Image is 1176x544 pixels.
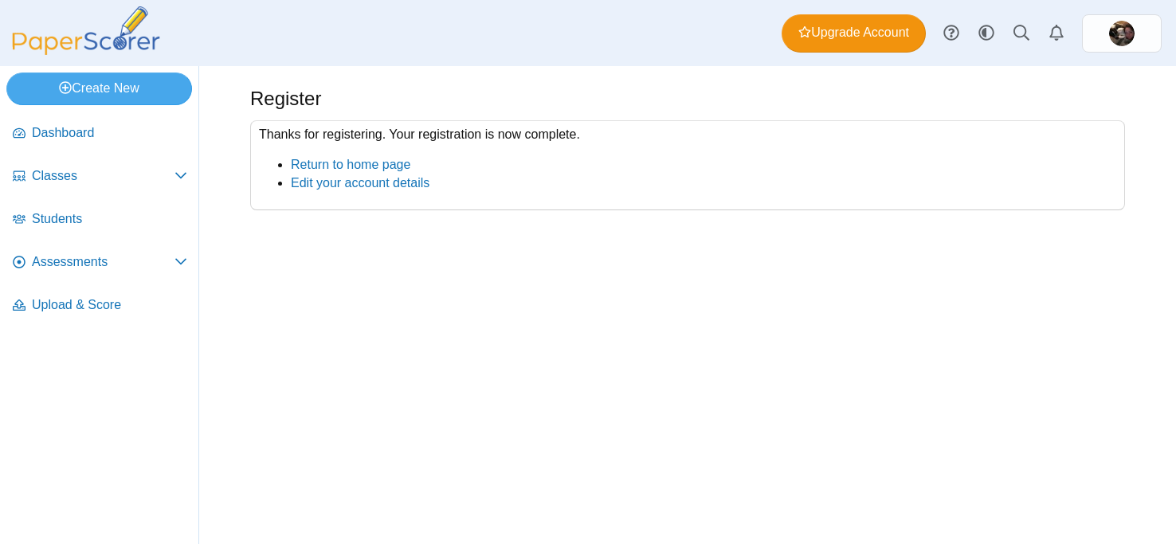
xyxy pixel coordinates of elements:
[6,115,194,153] a: Dashboard
[291,158,410,171] a: Return to home page
[32,167,174,185] span: Classes
[32,124,187,142] span: Dashboard
[32,253,174,271] span: Assessments
[782,14,926,53] a: Upgrade Account
[250,85,321,112] h1: Register
[798,24,909,41] span: Upgrade Account
[6,6,166,55] img: PaperScorer
[6,287,194,325] a: Upload & Score
[6,158,194,196] a: Classes
[1039,16,1074,51] a: Alerts
[291,176,429,190] a: Edit your account details
[6,44,166,57] a: PaperScorer
[1109,21,1135,46] img: ps.jo0vLZGqkczVgVaR
[32,210,187,228] span: Students
[1082,14,1162,53] a: ps.jo0vLZGqkczVgVaR
[250,120,1125,210] div: Thanks for registering. Your registration is now complete.
[6,72,192,104] a: Create New
[1109,21,1135,46] span: Alissa Packer
[32,296,187,314] span: Upload & Score
[6,244,194,282] a: Assessments
[6,201,194,239] a: Students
